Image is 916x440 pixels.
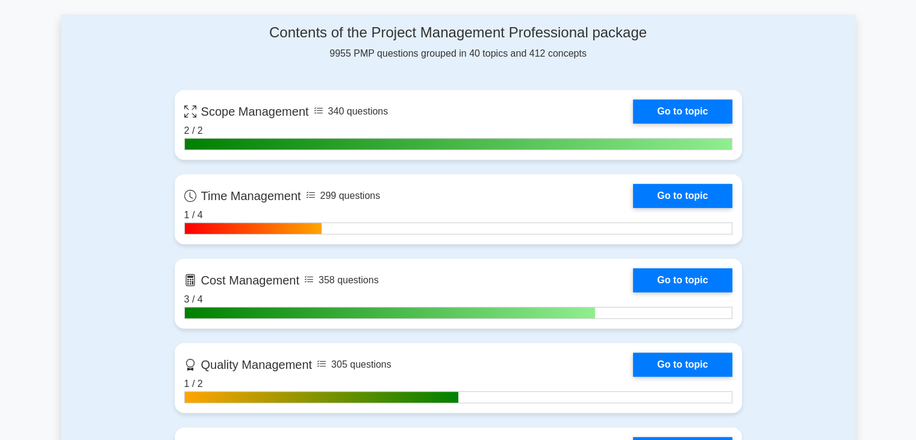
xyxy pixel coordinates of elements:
[633,99,732,124] a: Go to topic
[633,184,732,208] a: Go to topic
[175,24,742,42] h4: Contents of the Project Management Professional package
[633,353,732,377] a: Go to topic
[175,24,742,61] div: 9955 PMP questions grouped in 40 topics and 412 concepts
[633,268,732,292] a: Go to topic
